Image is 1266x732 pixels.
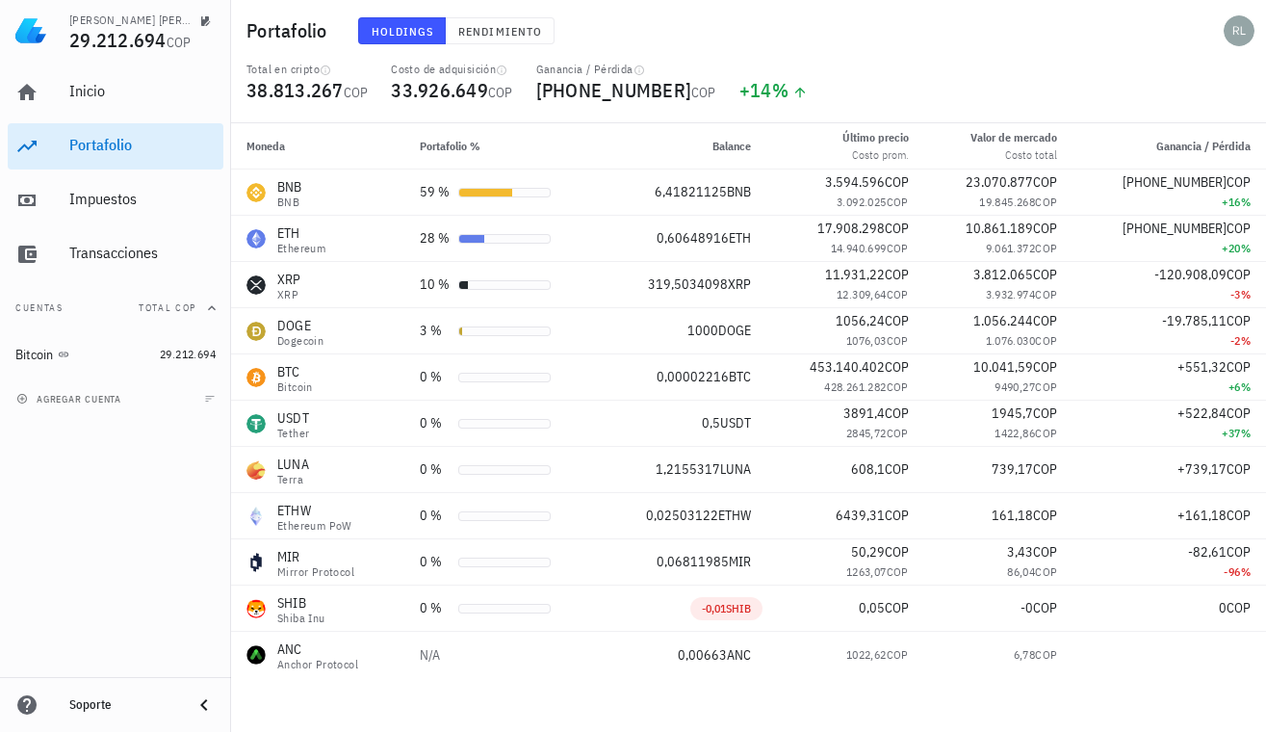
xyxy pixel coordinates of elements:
[358,17,447,44] button: Holdings
[391,77,488,103] span: 33.926.649
[277,335,323,347] div: Dogecoin
[837,287,887,301] span: 12.309,64
[727,183,751,200] span: BNB
[277,316,323,335] div: DOGE
[1241,564,1251,579] span: %
[1177,460,1227,478] span: +739,17
[837,195,887,209] span: 3.092.025
[1219,599,1227,616] span: 0
[246,15,335,46] h1: Portafolio
[1035,333,1057,348] span: COP
[1033,507,1057,524] span: COP
[718,322,751,339] span: DOGE
[420,459,451,480] div: 0 %
[657,368,729,385] span: 0,00002216
[1227,220,1251,237] span: COP
[277,243,325,254] div: Ethereum
[1177,405,1227,422] span: +522,84
[846,647,887,662] span: 1022,62
[1241,241,1251,255] span: %
[1035,426,1057,440] span: COP
[246,62,368,77] div: Total en cripto
[712,139,751,153] span: Balance
[1241,287,1251,301] span: %
[420,552,451,572] div: 0 %
[1007,564,1035,579] span: 86,04
[885,507,909,524] span: COP
[246,275,266,295] div: XRP-icon
[646,507,718,524] span: 0,02503122
[772,77,788,103] span: %
[420,274,451,295] div: 10 %
[420,646,440,664] span: N/A
[720,414,751,431] span: USDT
[371,24,434,39] span: Holdings
[1123,173,1227,191] span: [PHONE_NUMBER]
[887,647,909,662] span: COP
[420,321,451,341] div: 3 %
[1033,543,1057,561] span: COP
[973,312,1033,329] span: 1.056.244
[420,182,451,202] div: 59 %
[277,196,302,208] div: BNB
[8,285,223,331] button: CuentasTotal COP
[1033,220,1057,237] span: COP
[720,460,751,478] span: LUNA
[246,139,285,153] span: Moneda
[420,139,480,153] span: Portafolio %
[729,368,751,385] span: BTC
[446,17,555,44] button: Rendimiento
[1162,312,1227,329] span: -19.785,11
[657,553,729,570] span: 0,06811985
[825,266,885,283] span: 11.931,22
[655,183,727,200] span: 6,41821125
[246,368,266,387] div: BTC-icon
[277,613,325,624] div: Shiba Inu
[69,27,167,53] span: 29.212.694
[1227,460,1251,478] span: COP
[702,414,720,431] span: 0,5
[992,460,1033,478] span: 739,17
[1035,287,1057,301] span: COP
[995,426,1035,440] span: 1422,86
[726,601,751,615] span: SHIB
[1241,426,1251,440] span: %
[69,82,216,100] div: Inicio
[1177,358,1227,376] span: +551,32
[1227,405,1251,422] span: COP
[1072,123,1266,170] th: Ganancia / Pérdida: Sin ordenar. Pulse para ordenar de forma ascendente.
[1227,543,1251,561] span: COP
[718,507,751,524] span: ETHW
[277,640,358,659] div: ANC
[1241,379,1251,394] span: %
[970,146,1057,164] div: Costo total
[825,173,885,191] span: 3.594.596
[246,553,266,572] div: MIR-icon
[246,460,266,480] div: LUNA-icon
[69,697,177,713] div: Soporte
[231,123,404,170] th: Moneda
[536,62,716,77] div: Ganancia / Pérdida
[1035,241,1057,255] span: COP
[160,347,216,361] span: 29.212.694
[678,646,727,664] span: 0,00663
[648,275,728,293] span: 319,5034098
[851,460,885,478] span: 608,1
[1224,15,1254,46] div: avatar
[992,507,1033,524] span: 161,18
[246,322,266,341] div: DOGE-icon
[885,358,909,376] span: COP
[1088,285,1251,304] div: -3
[277,547,354,566] div: MIR
[846,333,887,348] span: 1076,03
[246,645,266,665] div: ANC-icon
[995,379,1035,394] span: 9490,27
[1154,266,1227,283] span: -120.908,09
[277,362,313,381] div: BTC
[887,287,909,301] span: COP
[970,129,1057,146] div: Valor de mercado
[887,241,909,255] span: COP
[885,543,909,561] span: COP
[404,123,601,170] th: Portafolio %: Sin ordenar. Pulse para ordenar de forma ascendente.
[277,566,354,578] div: Mirror Protocol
